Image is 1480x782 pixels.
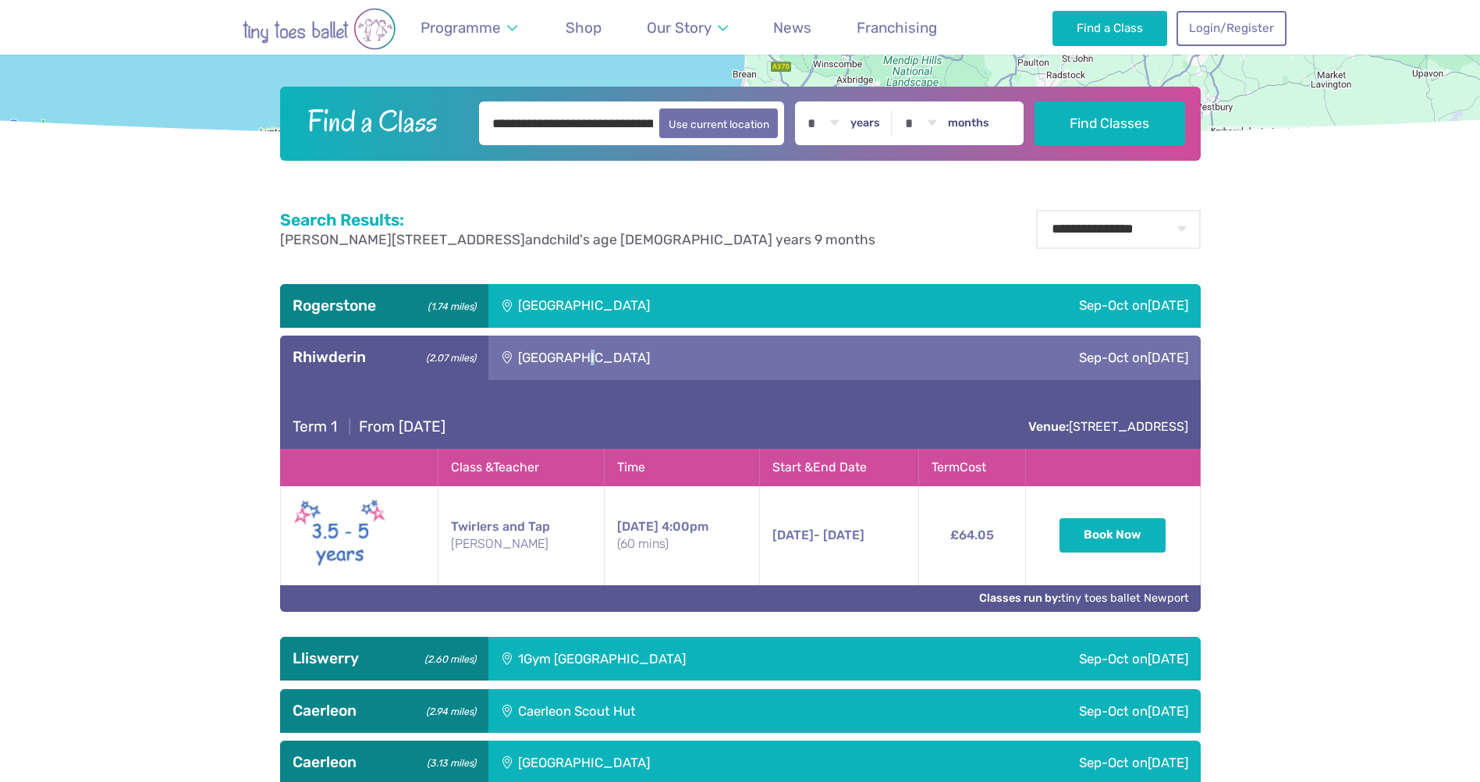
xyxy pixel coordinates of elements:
span: [DATE] [772,528,814,542]
span: News [773,19,811,37]
p: and [280,230,875,250]
label: months [948,116,989,130]
th: Term Cost [918,449,1025,485]
th: Time [604,449,759,485]
h3: Caerleon [293,753,476,772]
a: Programme [413,9,525,46]
span: Our Story [647,19,712,37]
span: Shop [566,19,602,37]
td: 4:00pm [604,485,759,585]
a: Login/Register [1177,11,1286,45]
a: Franchising [850,9,945,46]
small: (2.60 miles) [419,649,475,666]
span: [DATE] [1148,703,1188,719]
small: (2.07 miles) [421,348,475,364]
div: Sep-Oct on [923,637,1200,681]
small: (2.94 miles) [421,702,475,718]
td: Twirlers and Tap [438,485,604,585]
span: [DATE] [1148,755,1188,770]
a: Find a Class [1052,11,1167,45]
span: Franchising [857,19,937,37]
img: Google [4,116,55,137]
th: Class & Teacher [438,449,604,485]
td: £64.05 [918,485,1025,585]
div: Sep-Oct on [891,336,1201,379]
a: Classes run by:tiny toes ballet Newport [979,592,1189,605]
div: Caerleon Scout Hut [488,689,876,733]
strong: Classes run by: [979,592,1061,605]
a: Venue:[STREET_ADDRESS] [1028,419,1188,434]
h4: From [DATE] [293,418,445,436]
h3: Lliswerry [293,649,476,668]
span: child's age [DEMOGRAPHIC_DATA] years 9 months [549,232,875,247]
span: [DATE] [1148,651,1188,666]
button: Book Now [1059,518,1166,553]
h3: Rhiwderin [293,348,476,367]
img: tiny toes ballet [194,8,444,50]
span: [DATE] [1148,297,1188,313]
small: [PERSON_NAME] [451,535,591,553]
a: News [766,9,819,46]
div: Sep-Oct on [876,689,1201,733]
strong: Venue: [1028,419,1069,434]
small: (3.13 miles) [421,753,475,770]
small: (60 mins) [617,535,747,553]
button: Use current location [659,108,779,138]
h2: Search Results: [280,210,875,230]
label: years [850,116,880,130]
span: [DATE] [1148,350,1188,365]
h2: Find a Class [295,101,468,140]
span: Term 1 [293,418,337,435]
span: - [DATE] [772,528,864,542]
button: Find Classes [1035,101,1185,145]
h3: Rogerstone [293,297,476,315]
a: Open this area in Google Maps (opens a new window) [4,116,55,137]
h3: Caerleon [293,702,476,720]
span: [DATE] [617,519,658,534]
span: | [341,418,359,435]
a: Shop [559,9,609,46]
div: [GEOGRAPHIC_DATA] [488,336,891,379]
div: 1Gym [GEOGRAPHIC_DATA] [488,637,923,681]
span: Programme [421,19,501,37]
div: Sep-Oct on [891,284,1201,328]
th: Start & End Date [759,449,918,485]
img: Twirlers New (May 2025) [293,496,387,575]
span: [PERSON_NAME][STREET_ADDRESS] [280,232,525,247]
a: Our Story [639,9,735,46]
small: (1.74 miles) [422,297,475,313]
div: [GEOGRAPHIC_DATA] [488,284,891,328]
